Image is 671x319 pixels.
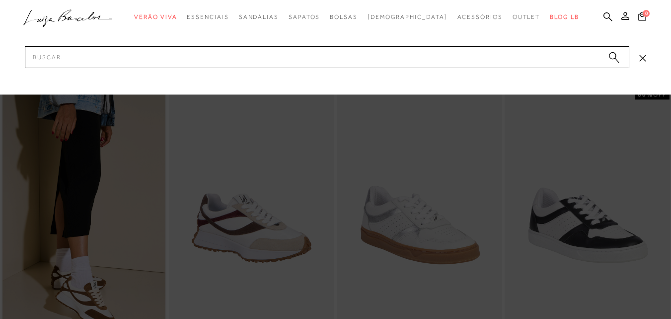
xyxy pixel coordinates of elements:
[457,8,503,26] a: categoryNavScreenReaderText
[643,10,650,17] span: 0
[134,13,177,20] span: Verão Viva
[550,13,579,20] span: BLOG LB
[368,8,447,26] a: noSubCategoriesText
[550,8,579,26] a: BLOG LB
[239,13,279,20] span: Sandálias
[134,8,177,26] a: categoryNavScreenReaderText
[368,13,447,20] span: [DEMOGRAPHIC_DATA]
[289,13,320,20] span: Sapatos
[457,13,503,20] span: Acessórios
[187,8,228,26] a: categoryNavScreenReaderText
[187,13,228,20] span: Essenciais
[513,13,540,20] span: Outlet
[25,46,629,68] input: Buscar.
[635,11,649,24] button: 0
[239,8,279,26] a: categoryNavScreenReaderText
[513,8,540,26] a: categoryNavScreenReaderText
[289,8,320,26] a: categoryNavScreenReaderText
[330,8,358,26] a: categoryNavScreenReaderText
[330,13,358,20] span: Bolsas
